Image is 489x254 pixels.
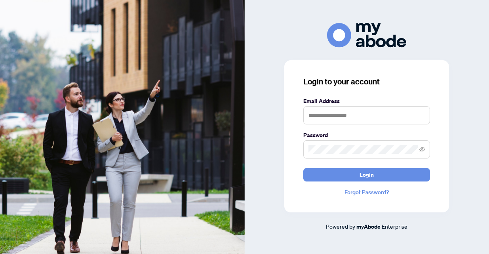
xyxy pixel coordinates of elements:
[303,188,430,197] a: Forgot Password?
[382,223,407,230] span: Enterprise
[303,97,430,105] label: Email Address
[356,222,381,231] a: myAbode
[326,223,355,230] span: Powered by
[419,147,425,152] span: eye-invisible
[360,168,374,181] span: Login
[327,23,406,47] img: ma-logo
[303,131,430,139] label: Password
[303,168,430,181] button: Login
[303,76,430,87] h3: Login to your account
